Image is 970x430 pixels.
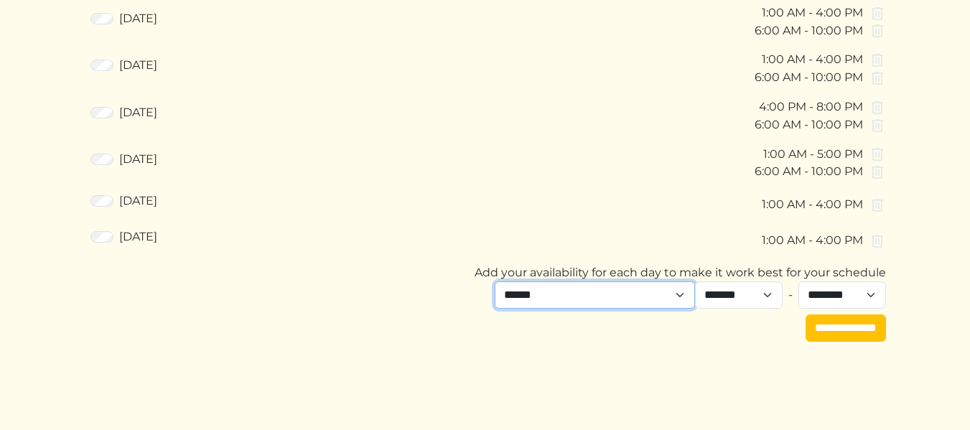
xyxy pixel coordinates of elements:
img: delete-6a4ebecd6be49a24130832cdfa1f982c6efdadca769df921a9ad7d1e9751966f.svg [869,164,886,181]
div: 1:00 AM - 4:00 PM [755,51,886,69]
div: 4:00 PM - 8:00 PM [755,98,886,116]
div: 6:00 AM - 10:00 PM [755,116,886,134]
div: 1:00 AM - 4:00 PM [762,196,886,214]
div: Add your availability for each day to make it work best for your schedule [85,264,886,281]
label: [DATE] [119,228,157,246]
img: delete-6a4ebecd6be49a24130832cdfa1f982c6efdadca769df921a9ad7d1e9751966f.svg [869,233,886,250]
img: delete-6a4ebecd6be49a24130832cdfa1f982c6efdadca769df921a9ad7d1e9751966f.svg [869,70,886,87]
img: delete-6a4ebecd6be49a24130832cdfa1f982c6efdadca769df921a9ad7d1e9751966f.svg [869,99,886,116]
label: [DATE] [119,192,157,210]
div: 1:00 AM - 4:00 PM [762,232,886,250]
img: delete-6a4ebecd6be49a24130832cdfa1f982c6efdadca769df921a9ad7d1e9751966f.svg [869,52,886,69]
div: 1:00 AM - 4:00 PM [755,4,886,22]
label: [DATE] [119,10,157,27]
img: delete-6a4ebecd6be49a24130832cdfa1f982c6efdadca769df921a9ad7d1e9751966f.svg [869,197,886,214]
div: 6:00 AM - 10:00 PM [755,69,886,87]
img: delete-6a4ebecd6be49a24130832cdfa1f982c6efdadca769df921a9ad7d1e9751966f.svg [869,117,886,134]
div: 6:00 AM - 10:00 PM [755,22,886,40]
div: - [695,281,886,309]
label: [DATE] [119,151,157,168]
label: [DATE] [119,104,157,121]
img: delete-6a4ebecd6be49a24130832cdfa1f982c6efdadca769df921a9ad7d1e9751966f.svg [869,22,886,39]
img: delete-6a4ebecd6be49a24130832cdfa1f982c6efdadca769df921a9ad7d1e9751966f.svg [869,146,886,163]
div: 1:00 AM - 5:00 PM [755,146,886,164]
div: 6:00 AM - 10:00 PM [755,163,886,181]
img: delete-6a4ebecd6be49a24130832cdfa1f982c6efdadca769df921a9ad7d1e9751966f.svg [869,5,886,22]
label: [DATE] [119,57,157,74]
